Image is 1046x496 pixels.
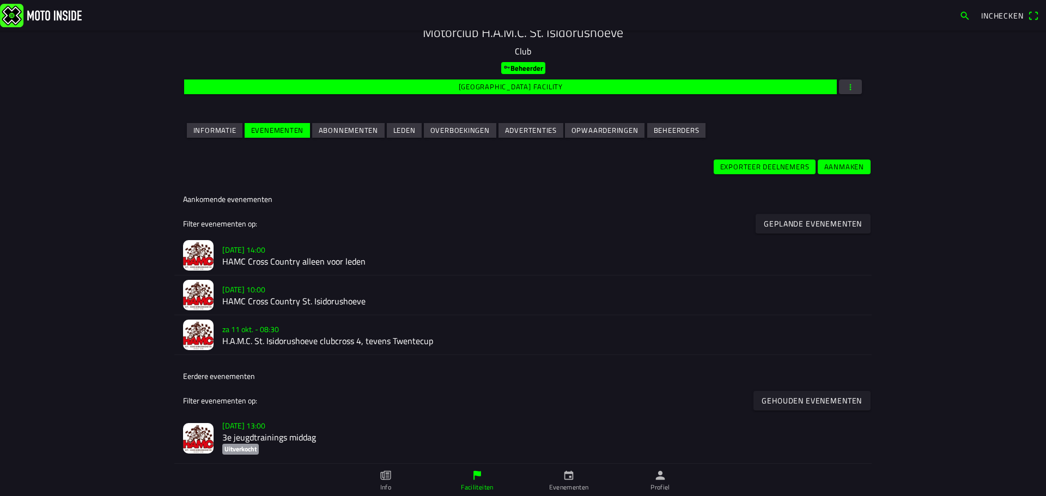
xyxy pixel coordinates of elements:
[650,482,670,492] ion-label: Profiel
[222,244,265,255] ion-text: [DATE] 14:00
[471,469,483,481] ion-icon: flag
[222,284,265,295] ion-text: [DATE] 10:00
[461,482,493,492] ion-label: Faciliteiten
[498,123,563,138] ion-button: Advertenties
[981,10,1024,21] span: Inchecken
[549,482,589,492] ion-label: Evenementen
[222,336,863,346] h2: H.A.M.C. St. Isidorushoeve clubcross 4, tevens Twentecup
[184,79,837,94] ion-button: [GEOGRAPHIC_DATA] facility
[222,323,279,335] ion-text: za 11 okt. - 08:30
[224,444,257,454] ion-text: Uitverkocht
[183,370,255,382] ion-label: Eerdere evenementen
[183,395,257,406] ion-label: Filter evenementen op:
[183,45,863,58] p: Club
[380,482,391,492] ion-label: Info
[714,160,816,174] ion-button: Exporteer deelnemers
[954,6,976,25] a: search
[647,123,706,138] ion-button: Beheerders
[183,320,214,350] img: VKajdniqjPdfGtOxPxspowHv8Zg9m7r8m0pP2B5F.jpg
[222,420,265,431] ion-text: [DATE] 13:00
[183,280,214,310] img: EvUvFkHRCjUaanpzsrlNBQ29kRy5JbMqXp5WfhK8.jpeg
[764,219,862,227] ion-text: Geplande evenementen
[245,123,310,138] ion-button: Evenementen
[183,218,257,229] ion-label: Filter evenementen op:
[187,123,242,138] ion-button: Informatie
[818,160,871,174] ion-button: Aanmaken
[501,62,545,74] ion-badge: Beheerder
[424,123,496,138] ion-button: Overboekingen
[565,123,644,138] ion-button: Opwaarderingen
[222,256,863,267] h2: HAMC Cross Country alleen voor leden
[976,6,1044,25] a: Incheckenqr scanner
[222,296,863,307] h2: HAMC Cross Country St. Isidorushoeve
[222,432,863,443] h2: 3e jeugdtrainings middag
[183,193,272,205] ion-label: Aankomende evenementen
[762,396,862,404] ion-text: Gehouden evenementen
[387,123,422,138] ion-button: Leden
[380,469,392,481] ion-icon: paper
[183,422,214,453] img: ia8AkugprOSclXdcDanHFTnKAijVVPYKKWl1brJ3.jpg
[183,240,214,271] img: IfAby9mKD8ktyPe5hoHROIXONCLjirIdTKIgzdDA.jpg
[503,64,510,71] ion-icon: key
[563,469,575,481] ion-icon: calendar
[312,123,385,138] ion-button: Abonnementen
[654,469,666,481] ion-icon: person
[183,25,863,40] h1: Motorclub H.A.M.C. St. Isidorushoeve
